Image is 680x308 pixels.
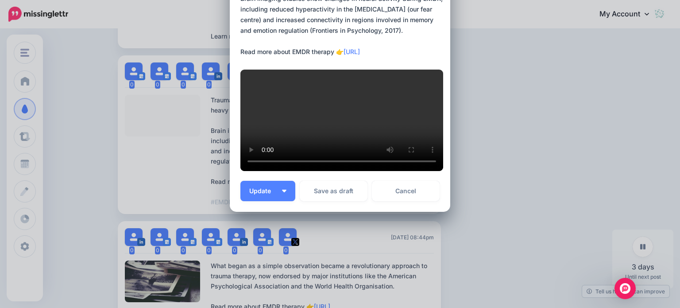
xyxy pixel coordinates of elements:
[282,190,286,192] img: arrow-down-white.png
[614,278,636,299] div: Open Intercom Messenger
[372,181,440,201] a: Cancel
[240,181,295,201] button: Update
[249,188,278,194] span: Update
[300,181,367,201] button: Save as draft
